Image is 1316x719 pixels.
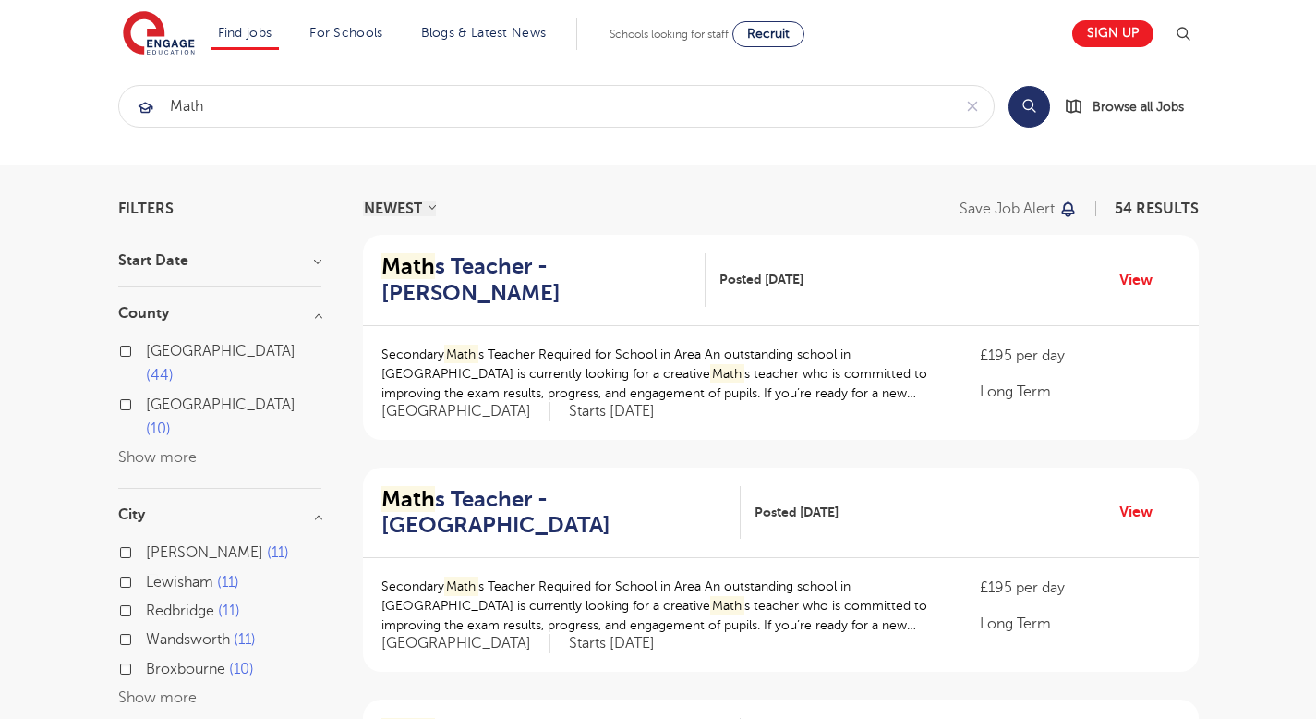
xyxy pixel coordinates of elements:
input: [GEOGRAPHIC_DATA] 44 [146,343,158,355]
button: Search [1008,86,1050,128]
input: Submit [119,86,951,127]
a: View [1119,268,1166,292]
p: Starts [DATE] [569,402,655,421]
p: Save job alert [960,201,1055,216]
button: Save job alert [960,201,1079,216]
a: Recruit [732,21,804,47]
span: Redbridge [146,603,214,619]
div: Submit [118,85,995,128]
span: Schools looking for staff [610,28,729,41]
span: 54 RESULTS [1115,201,1199,217]
span: Filters [118,201,174,216]
span: 10 [229,661,254,677]
span: Wandsworth [146,631,230,648]
mark: Math [444,345,479,364]
span: 11 [218,603,240,619]
input: [PERSON_NAME] 11 [146,544,158,556]
img: Engage Education [123,11,195,57]
span: Lewisham [146,574,213,591]
a: Maths Teacher - [PERSON_NAME] [381,253,706,307]
span: Browse all Jobs [1093,96,1184,117]
input: Wandsworth 11 [146,631,158,643]
span: Posted [DATE] [719,270,803,289]
span: [GEOGRAPHIC_DATA] [146,343,296,359]
button: Show more [118,449,197,466]
input: [GEOGRAPHIC_DATA] 10 [146,396,158,408]
button: Clear [951,86,994,127]
p: Long Term [980,613,1179,635]
a: For Schools [309,26,382,40]
button: Show more [118,689,197,706]
span: Recruit [747,27,790,41]
h3: Start Date [118,253,321,268]
p: Secondary s Teacher Required for School in Area An outstanding school in [GEOGRAPHIC_DATA] is cur... [381,345,944,403]
h2: s Teacher - [GEOGRAPHIC_DATA] [381,486,726,540]
p: Long Term [980,381,1179,403]
mark: Math [381,253,435,279]
input: Broxbourne 10 [146,661,158,673]
a: Blogs & Latest News [421,26,547,40]
p: Secondary s Teacher Required for School in Area An outstanding school in [GEOGRAPHIC_DATA] is cur... [381,577,944,635]
p: £195 per day [980,345,1179,367]
h2: s Teacher - [PERSON_NAME] [381,253,691,307]
input: Redbridge 11 [146,603,158,615]
span: [PERSON_NAME] [146,544,263,561]
span: [GEOGRAPHIC_DATA] [381,402,550,421]
h3: County [118,306,321,321]
mark: Math [381,486,435,512]
span: 11 [234,631,256,648]
input: Lewisham 11 [146,574,158,586]
span: Posted [DATE] [755,503,839,522]
a: View [1119,500,1166,524]
mark: Math [710,364,745,384]
a: Sign up [1072,20,1153,47]
a: Browse all Jobs [1065,96,1199,117]
span: [GEOGRAPHIC_DATA] [146,396,296,413]
p: Starts [DATE] [569,634,655,653]
p: £195 per day [980,577,1179,599]
span: 44 [146,367,174,384]
span: Broxbourne [146,661,225,677]
mark: Math [444,577,479,596]
span: 11 [217,574,239,591]
span: 11 [267,544,289,561]
span: 10 [146,420,171,437]
span: [GEOGRAPHIC_DATA] [381,634,550,653]
mark: Math [710,596,745,615]
a: Maths Teacher - [GEOGRAPHIC_DATA] [381,486,741,540]
a: Find jobs [218,26,272,40]
h3: City [118,507,321,522]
